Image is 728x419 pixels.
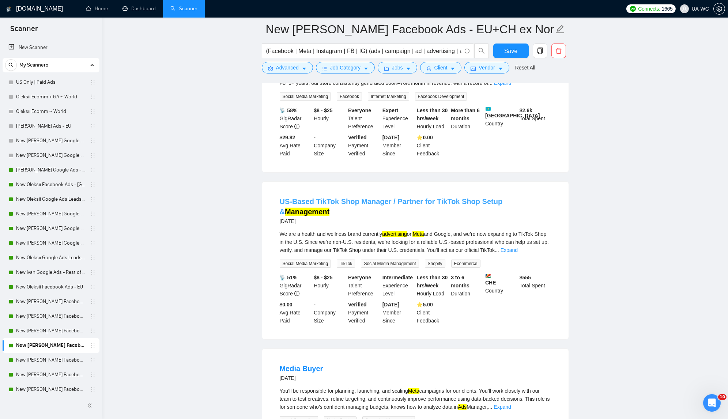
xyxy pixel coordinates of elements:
span: holder [90,343,96,348]
div: Company Size [312,133,347,158]
div: Total Spent [518,273,552,298]
div: Experience Level [381,106,415,131]
span: holder [90,94,96,100]
img: upwork-logo.png [630,6,636,12]
span: holder [90,269,96,275]
div: Member Since [381,133,415,158]
b: - [314,302,316,307]
a: New [PERSON_NAME] Facebook Ads - Nordic [16,353,86,367]
a: Expand [494,404,511,410]
span: holder [90,79,96,85]
span: Internet Marketing [368,93,409,101]
span: Connects: [638,5,660,13]
button: userClientcaret-down [420,62,462,73]
span: delete [552,48,566,54]
span: setting [714,6,725,12]
a: New Oleksii Google Ads Leads - [GEOGRAPHIC_DATA]|[GEOGRAPHIC_DATA] [16,192,86,207]
b: Verified [348,135,367,140]
a: US-Based TikTok Shop Manager / Partner for TikTok Shop Setup &Management [280,197,503,216]
span: Shopify [425,260,445,268]
div: Client Feedback [415,133,450,158]
div: Talent Preference [347,106,381,131]
div: Total Spent [518,106,552,131]
span: holder [90,226,96,231]
b: Everyone [348,107,371,113]
span: 10 [718,394,727,400]
button: folderJobscaret-down [378,62,417,73]
div: Experience Level [381,273,415,298]
b: $8 - $25 [314,275,332,280]
img: logo [6,3,11,15]
b: $ 555 [520,275,531,280]
span: holder [90,284,96,290]
b: Expert [382,107,399,113]
span: caret-down [302,66,307,71]
mark: Ads [458,404,467,410]
img: 🇰🇿 [486,106,491,112]
a: setting [713,6,725,12]
span: info-circle [294,291,299,296]
iframe: Intercom live chat [703,394,721,412]
div: Country [484,106,518,131]
a: New [PERSON_NAME] Google Ads - [GEOGRAPHIC_DATA]/JP/CN/IL/SG/HK/QA/[GEOGRAPHIC_DATA] [16,236,86,250]
span: search [5,63,16,68]
span: holder [90,313,96,319]
b: $29.82 [280,135,295,140]
b: ⭐️ 0.00 [417,135,433,140]
button: barsJob Categorycaret-down [316,62,375,73]
a: New [PERSON_NAME] Google Ads Other - [GEOGRAPHIC_DATA]|[GEOGRAPHIC_DATA] [16,148,86,163]
span: bars [322,66,327,71]
a: New Scanner [8,40,94,55]
button: setting [713,3,725,15]
div: Avg Rate Paid [278,133,313,158]
button: idcardVendorcaret-down [464,62,509,73]
a: homeHome [86,5,108,12]
span: caret-down [406,66,411,71]
div: Member Since [381,301,415,325]
a: Media Buyer [280,365,323,373]
div: Hourly [312,273,347,298]
a: Expand [501,247,518,253]
div: [DATE] [280,374,323,382]
input: Scanner name... [266,20,554,38]
span: Facebook Development [415,93,467,101]
span: holder [90,211,96,217]
a: Oleksii Ecomm ~ World [16,104,86,119]
span: info-circle [465,49,469,53]
span: caret-down [498,66,503,71]
span: holder [90,182,96,188]
span: double-left [87,402,94,409]
b: More than 6 months [451,107,480,121]
span: holder [90,299,96,305]
a: New Oleksii Google Ads Leads - EU [16,250,86,265]
span: Social Media Marketing [280,93,331,101]
div: Hourly [312,106,347,131]
b: Less than 30 hrs/week [417,107,448,121]
li: New Scanner [3,40,99,55]
div: Country [484,273,518,298]
span: Social Media Marketing [280,260,331,268]
input: Search Freelance Jobs... [266,46,461,56]
b: $ 2.6k [520,107,532,113]
div: Company Size [312,301,347,325]
div: Payment Verified [347,301,381,325]
a: searchScanner [170,5,197,12]
b: Less than 30 hrs/week [417,275,448,288]
span: edit [555,24,565,34]
a: New Oleksii Facebook Ads - [GEOGRAPHIC_DATA]|[GEOGRAPHIC_DATA] [16,177,86,192]
b: [DATE] [382,302,399,307]
span: caret-down [450,66,455,71]
button: search [5,59,17,71]
span: holder [90,123,96,129]
span: 1665 [662,5,673,13]
div: Talent Preference [347,273,381,298]
span: ... [495,247,499,253]
a: New [PERSON_NAME] Facebook Ads - /AU/[GEOGRAPHIC_DATA]/ [16,382,86,397]
span: holder [90,109,96,114]
a: New [PERSON_NAME] Google Ads - AU/[GEOGRAPHIC_DATA]/IR/[GEOGRAPHIC_DATA]/[GEOGRAPHIC_DATA] [16,221,86,236]
span: holder [90,255,96,261]
div: GigRadar Score [278,106,313,131]
span: Social Media Management [361,260,419,268]
span: holder [90,240,96,246]
a: Reset All [515,64,535,72]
